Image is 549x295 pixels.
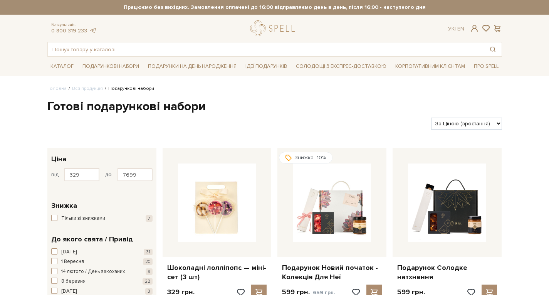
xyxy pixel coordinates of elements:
button: 14 лютого / День закоханих 9 [51,268,153,276]
a: Подарункові набори [79,61,142,72]
a: Про Spell [471,61,502,72]
div: Ук [448,25,464,32]
span: Консультація: [51,22,97,27]
input: Ціна [118,168,153,181]
a: Подарунок Новий початок - Колекція Для Неї [282,263,382,282]
span: 8 березня [61,278,86,285]
span: [DATE] [61,248,77,256]
span: До якого свята / Привід [51,234,133,244]
span: | [455,25,456,32]
a: 0 800 319 233 [51,27,87,34]
a: Шоколадні лолліпопс — міні-сет (3 шт) [167,263,267,282]
button: Пошук товару у каталозі [484,42,502,56]
span: від [51,171,59,178]
span: 1 Вересня [61,258,84,266]
a: Вся продукція [72,86,103,91]
a: Подарунки на День народження [145,61,240,72]
span: Тільки зі знижками [61,215,105,223]
li: Подарункові набори [103,85,154,92]
span: Знижка [51,201,77,211]
a: Солодощі з експрес-доставкою [293,60,390,73]
strong: Працюємо без вихідних. Замовлення оплачені до 16:00 відправляємо день в день, після 16:00 - насту... [47,4,502,11]
a: logo [250,20,298,36]
span: до [105,171,112,178]
a: Корпоративним клієнтам [392,61,468,72]
button: 8 березня 22 [51,278,153,285]
span: 22 [143,278,153,285]
span: 31 [144,249,153,255]
a: telegram [89,27,97,34]
a: Ідеї подарунків [242,61,290,72]
input: Ціна [64,168,99,181]
a: Головна [47,86,67,91]
span: 14 лютого / День закоханих [61,268,125,276]
a: Каталог [47,61,77,72]
span: 3 [145,288,153,295]
h1: Готові подарункові набори [47,99,502,115]
button: [DATE] 31 [51,248,153,256]
a: En [457,25,464,32]
span: Ціна [51,154,66,164]
span: 20 [143,258,153,265]
button: Тільки зі знижками 7 [51,215,153,223]
input: Пошук товару у каталозі [48,42,484,56]
span: 7 [146,215,153,222]
span: 9 [146,268,153,275]
div: Знижка -10% [279,152,332,164]
a: Подарунок Солодке натхнення [397,263,497,282]
button: 1 Вересня 20 [51,258,153,266]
